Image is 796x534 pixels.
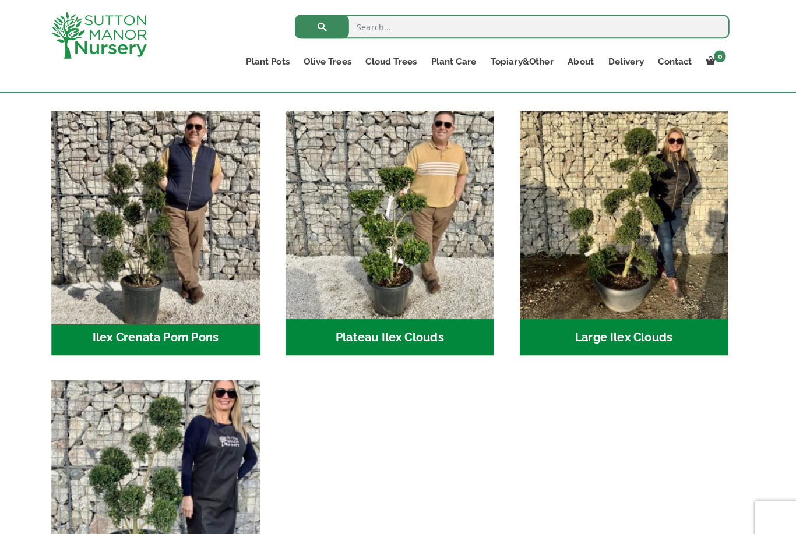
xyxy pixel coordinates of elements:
[715,49,727,61] span: 0
[306,52,367,69] a: Olive Trees
[565,52,604,69] a: About
[66,313,270,349] h2: Ilex Crenata Pom Pons
[604,52,653,69] a: Delivery
[525,108,730,313] img: Large Ilex Clouds
[61,103,275,317] img: Ilex Crenata Pom Pons
[66,108,270,348] a: Visit product category Ilex Crenata Pom Pons
[295,108,500,348] a: Visit product category Plateau Ilex Clouds
[525,108,730,348] a: Visit product category Large Ilex Clouds
[295,313,500,349] h2: Plateau Ilex Clouds
[249,52,306,69] a: Plant Pots
[367,52,431,69] a: Cloud Trees
[66,12,159,58] img: logo
[489,52,565,69] a: Topiary&Other
[653,52,700,69] a: Contact
[525,313,730,349] h2: Large Ilex Clouds
[431,52,489,69] a: Plant Care
[295,108,500,313] img: Plateau Ilex Clouds
[304,15,730,38] input: Search...
[700,52,730,69] a: 0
